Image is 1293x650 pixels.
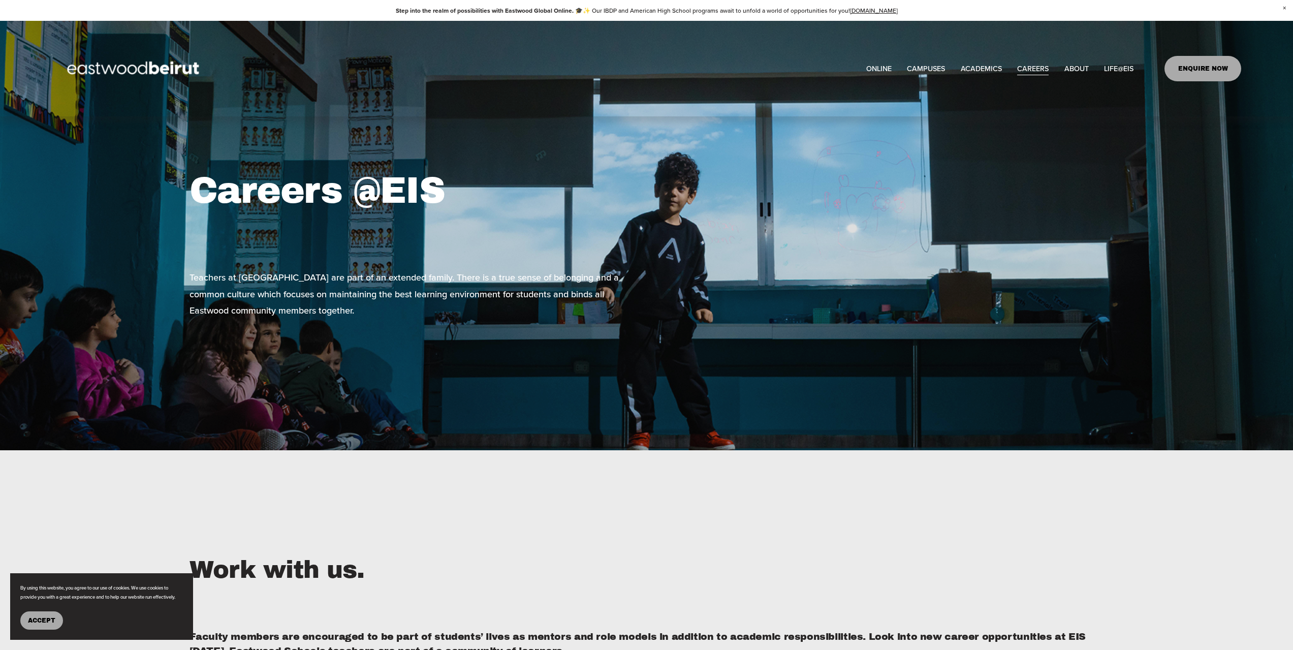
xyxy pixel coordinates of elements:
img: EastwoodIS Global Site [52,43,217,95]
span: LIFE@EIS [1104,62,1133,75]
p: Teachers at [GEOGRAPHIC_DATA] are part of an extended family. There is a true sense of belonging ... [190,269,644,319]
a: ENQUIRE NOW [1164,56,1241,81]
a: [DOMAIN_NAME] [850,6,898,15]
section: Cookie banner [10,573,193,640]
a: ONLINE [866,61,892,76]
span: ACADEMICS [961,62,1002,75]
h2: Work with us. [190,554,1104,586]
a: folder dropdown [1104,61,1133,76]
a: folder dropdown [961,61,1002,76]
span: ABOUT [1064,62,1089,75]
h1: Careers @EIS [190,169,720,212]
p: By using this website, you agree to our use of cookies. We use cookies to provide you with a grea... [20,583,183,601]
span: CAMPUSES [907,62,945,75]
button: Accept [20,611,63,630]
a: folder dropdown [1064,61,1089,76]
span: Accept [28,617,55,624]
a: CAREERS [1017,61,1049,76]
a: folder dropdown [907,61,945,76]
